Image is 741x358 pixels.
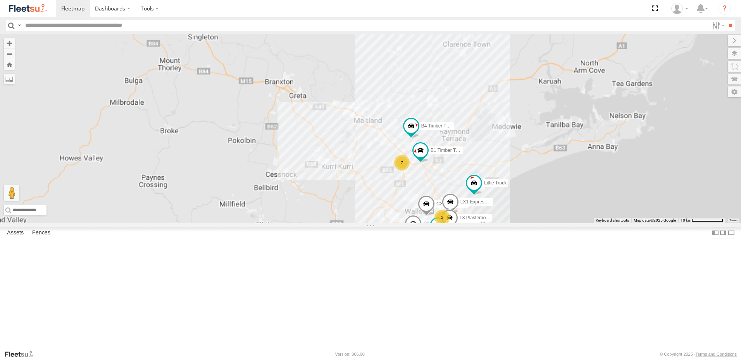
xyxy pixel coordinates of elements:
button: Zoom out [4,48,15,59]
div: Version: 306.00 [335,352,365,356]
button: Zoom Home [4,59,15,70]
label: Search Query [16,20,22,31]
label: Dock Summary Table to the Right [719,227,727,239]
span: L3 Plasterboard Truck [460,215,505,220]
a: Terms (opens in new tab) [729,219,738,222]
label: Measure [4,74,15,84]
span: C2 Timber Truck [423,221,457,226]
button: Keyboard shortcuts [596,218,629,223]
div: Matt Curtis [669,3,691,14]
span: LX1 Express Ute [460,199,495,205]
div: 3 [434,210,450,225]
span: Map data ©2025 Google [634,218,676,222]
a: Terms and Conditions [696,352,737,356]
img: fleetsu-logo-horizontal.svg [8,3,48,14]
div: © Copyright 2025 - [660,352,737,356]
span: B4 Timber Truck [421,123,455,129]
span: Little Truck [484,181,507,186]
label: Fences [28,227,54,238]
label: Search Filter Options [709,20,726,31]
button: Drag Pegman onto the map to open Street View [4,185,19,201]
div: 7 [394,155,410,170]
span: LX2 Express Ute [448,223,483,228]
i: ? [719,2,731,15]
span: B1 Timber Truck [431,148,464,153]
label: Dock Summary Table to the Left [712,227,719,239]
button: Map Scale: 10 km per 78 pixels [678,218,725,223]
label: Hide Summary Table [727,227,735,239]
span: 10 km [681,218,691,222]
label: Map Settings [728,86,741,97]
label: Assets [3,227,28,238]
button: Zoom in [4,38,15,48]
a: Visit our Website [4,350,40,358]
span: CX3 Express Ute [436,201,472,207]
